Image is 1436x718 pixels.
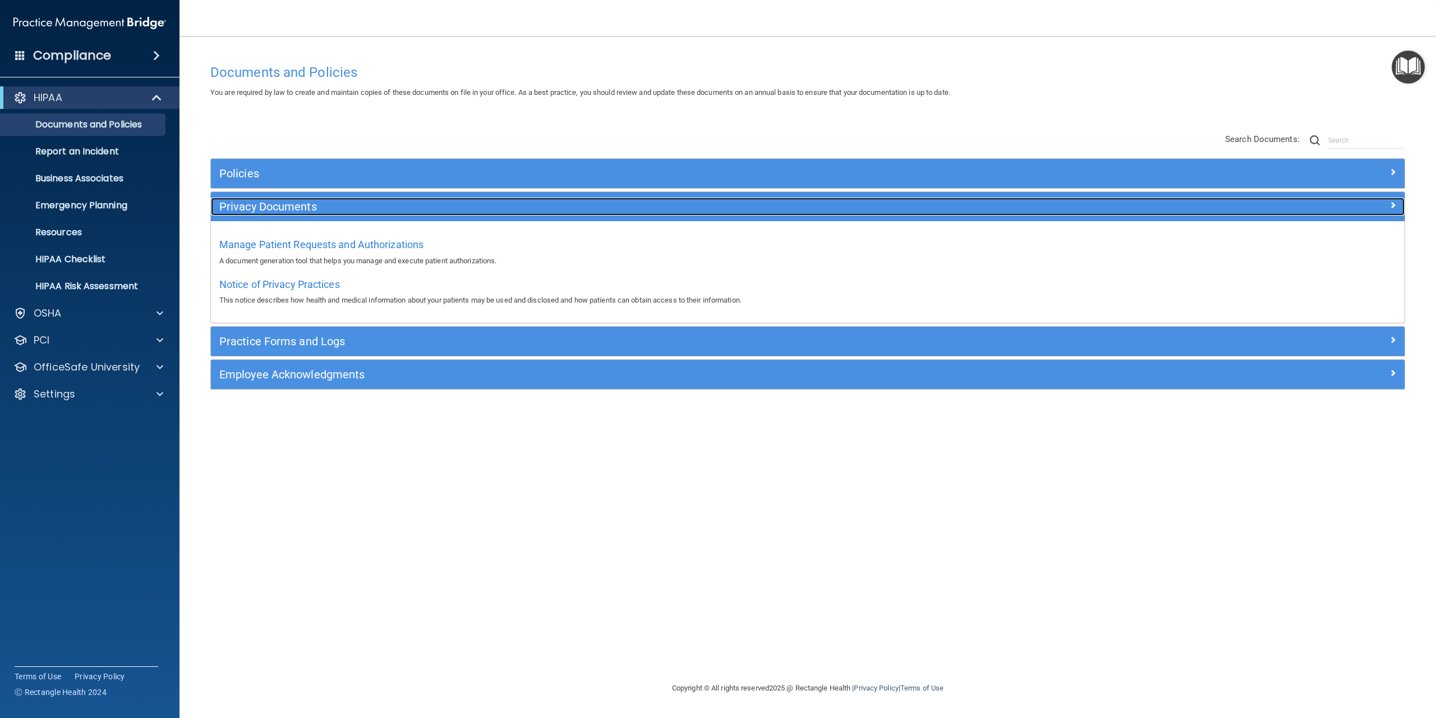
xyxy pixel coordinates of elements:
[219,294,1396,307] p: This notice describes how health and medical information about your patients may be used and disc...
[15,671,61,682] a: Terms of Use
[7,254,160,265] p: HIPAA Checklist
[900,684,943,692] a: Terms of Use
[219,241,424,250] a: Manage Patient Requests and Authorizations
[34,333,49,347] p: PCI
[7,281,160,292] p: HIPAA Risk Assessment
[219,200,1098,213] h5: Privacy Documents
[219,368,1098,381] h5: Employee Acknowledgments
[34,307,62,320] p: OSHA
[1225,134,1300,144] span: Search Documents:
[219,254,1396,268] p: A document generation tool that helps you manage and execute patient authorizations.
[219,239,424,250] span: Manage Patient Requests and Authorizations
[854,684,898,692] a: Privacy Policy
[13,12,166,34] img: PMB logo
[34,91,62,104] p: HIPAA
[13,307,163,320] a: OSHA
[210,65,1405,80] h4: Documents and Policies
[7,173,160,184] p: Business Associates
[210,88,950,97] span: You are required by law to create and maintain copies of these documents on file in your office. ...
[219,198,1396,216] a: Privacy Documents
[34,387,75,401] p: Settings
[219,365,1396,383] a: Employee Acknowledgments
[13,360,163,374] a: OfficeSafe University
[1392,51,1425,84] button: Open Resource Center
[13,387,163,401] a: Settings
[7,200,160,211] p: Emergency Planning
[7,227,160,238] p: Resources
[219,278,340,290] span: Notice of Privacy Practices
[13,333,163,347] a: PCI
[33,48,111,63] h4: Compliance
[75,671,125,682] a: Privacy Policy
[219,167,1098,180] h5: Policies
[219,335,1098,347] h5: Practice Forms and Logs
[7,146,160,157] p: Report an Incident
[7,119,160,130] p: Documents and Policies
[1328,132,1405,149] input: Search
[1310,135,1320,145] img: ic-search.3b580494.png
[34,360,140,374] p: OfficeSafe University
[219,332,1396,350] a: Practice Forms and Logs
[219,164,1396,182] a: Policies
[15,687,107,698] span: Ⓒ Rectangle Health 2024
[13,91,163,104] a: HIPAA
[603,670,1012,706] div: Copyright © All rights reserved 2025 @ Rectangle Health | |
